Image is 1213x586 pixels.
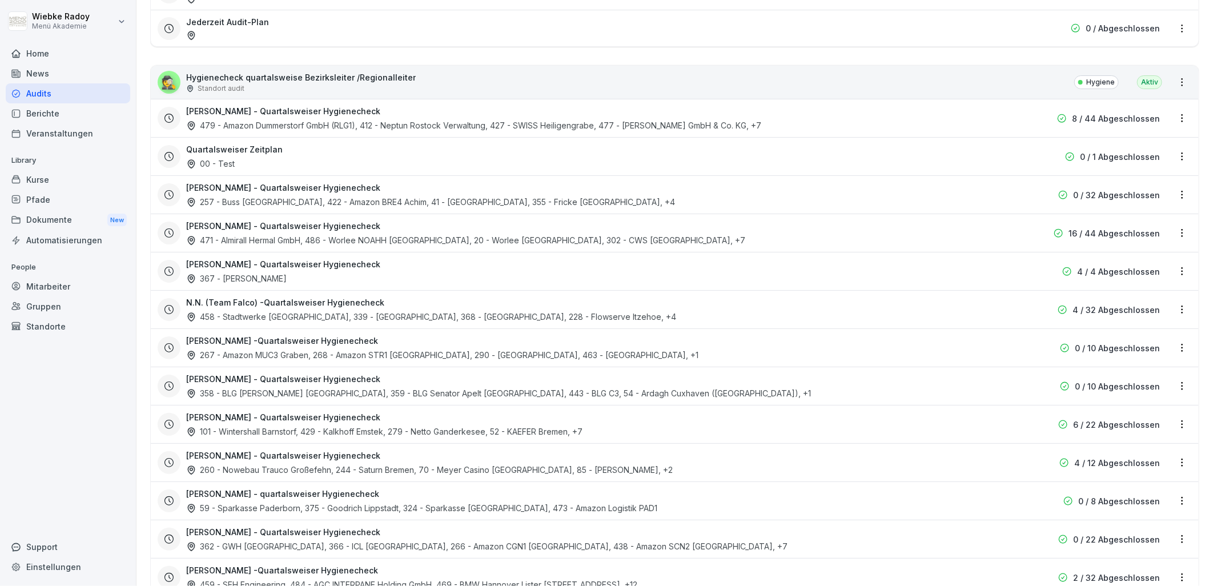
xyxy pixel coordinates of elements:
[186,158,235,170] div: 00 - Test
[186,464,673,476] div: 260 - Nowebau Trauco Großefehn, 244 - Saturn Bremen, 70 - Meyer Casino [GEOGRAPHIC_DATA], 85 - [P...
[1086,22,1160,34] p: 0 / Abgeschlossen
[186,220,380,232] h3: [PERSON_NAME] - Quartalsweiser Hygienecheck
[6,43,130,63] a: Home
[186,488,379,500] h3: [PERSON_NAME] - quartalsweiser Hygienecheck
[6,103,130,123] a: Berichte
[186,119,761,131] div: 479 - Amazon Dummerstorf GmbH (RLG1), 412 - Neptun Rostock Verwaltung, 427 - SWISS Heiligengrabe,...
[6,123,130,143] a: Veranstaltungen
[1137,75,1162,89] div: Aktiv
[1073,572,1160,584] p: 2 / 32 Abgeschlossen
[1080,151,1160,163] p: 0 / 1 Abgeschlossen
[186,16,269,28] h3: Jederzeit Audit-Plan
[1074,457,1160,469] p: 4 / 12 Abgeschlossen
[32,12,90,22] p: Wiebke Radoy
[1075,380,1160,392] p: 0 / 10 Abgeschlossen
[186,426,583,438] div: 101 - Wintershall Barnstorf, 429 - Kalkhoff Emstek, 279 - Netto Ganderkesee, 52 - KAEFER Bremen , +7
[1073,304,1160,316] p: 4 / 32 Abgeschlossen
[186,349,698,361] div: 267 - Amazon MUC3 Graben, 268 - Amazon STR1 [GEOGRAPHIC_DATA], 290 - [GEOGRAPHIC_DATA], 463 - [GE...
[186,71,416,83] p: Hygienecheck quartalsweise Bezirksleiter /Regionalleiter
[6,170,130,190] a: Kurse
[158,71,180,94] div: 🕵️
[186,526,380,538] h3: [PERSON_NAME] - Quartalsweiser Hygienecheck
[1073,419,1160,431] p: 6 / 22 Abgeschlossen
[186,196,675,208] div: 257 - Buss [GEOGRAPHIC_DATA], 422 - Amazon BRE4 Achim, 41 - [GEOGRAPHIC_DATA], 355 - Fricke [GEOG...
[186,182,380,194] h3: [PERSON_NAME] - Quartalsweiser Hygienecheck
[186,335,378,347] h3: [PERSON_NAME] -Quartalsweiser Hygienecheck
[1073,189,1160,201] p: 0 / 32 Abgeschlossen
[1073,533,1160,545] p: 0 / 22 Abgeschlossen
[186,311,676,323] div: 458 - Stadtwerke [GEOGRAPHIC_DATA], 339 - [GEOGRAPHIC_DATA], 368 - [GEOGRAPHIC_DATA], 228 - Flows...
[186,564,378,576] h3: [PERSON_NAME] -Quartalsweiser Hygienecheck
[6,151,130,170] p: Library
[107,214,127,227] div: New
[6,210,130,231] a: DokumenteNew
[6,296,130,316] a: Gruppen
[186,234,745,246] div: 471 - Almirall Hermal GmbH, 486 - Worlee NOAHH [GEOGRAPHIC_DATA], 20 - Worlee [GEOGRAPHIC_DATA], ...
[186,105,380,117] h3: [PERSON_NAME] - Quartalsweiser Hygienecheck
[6,537,130,557] div: Support
[6,230,130,250] a: Automatisierungen
[186,411,380,423] h3: [PERSON_NAME] - Quartalsweiser Hygienecheck
[186,373,380,385] h3: [PERSON_NAME] - Quartalsweiser Hygienecheck
[6,83,130,103] a: Audits
[186,540,788,552] div: 362 - GWH [GEOGRAPHIC_DATA], 366 - ICL [GEOGRAPHIC_DATA], 266 - Amazon CGN1 [GEOGRAPHIC_DATA], 43...
[186,258,380,270] h3: [PERSON_NAME] - Quartalsweiser Hygienecheck
[6,63,130,83] a: News
[6,557,130,577] a: Einstellungen
[1069,227,1160,239] p: 16 / 44 Abgeschlossen
[1072,113,1160,125] p: 8 / 44 Abgeschlossen
[186,502,657,514] div: 59 - Sparkasse Paderborn, 375 - Goodrich Lippstadt, 324 - Sparkasse [GEOGRAPHIC_DATA], 473 - Amaz...
[186,387,811,399] div: 358 - BLG [PERSON_NAME] [GEOGRAPHIC_DATA], 359 - BLG Senator Apelt [GEOGRAPHIC_DATA], 443 - BLG C...
[1086,77,1115,87] p: Hygiene
[1078,495,1160,507] p: 0 / 8 Abgeschlossen
[186,296,384,308] h3: N.N. (Team Falco) -Quartalsweiser Hygienecheck
[6,190,130,210] a: Pfade
[6,258,130,276] p: People
[186,272,287,284] div: 367 - [PERSON_NAME]
[32,22,90,30] p: Menü Akademie
[198,83,244,94] p: Standort audit
[6,276,130,296] a: Mitarbeiter
[6,210,130,231] div: Dokumente
[1075,342,1160,354] p: 0 / 10 Abgeschlossen
[6,316,130,336] a: Standorte
[1077,266,1160,278] p: 4 / 4 Abgeschlossen
[186,143,283,155] h3: Quartalsweiser Zeitplan
[186,449,380,461] h3: [PERSON_NAME] - Quartalsweiser Hygienecheck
